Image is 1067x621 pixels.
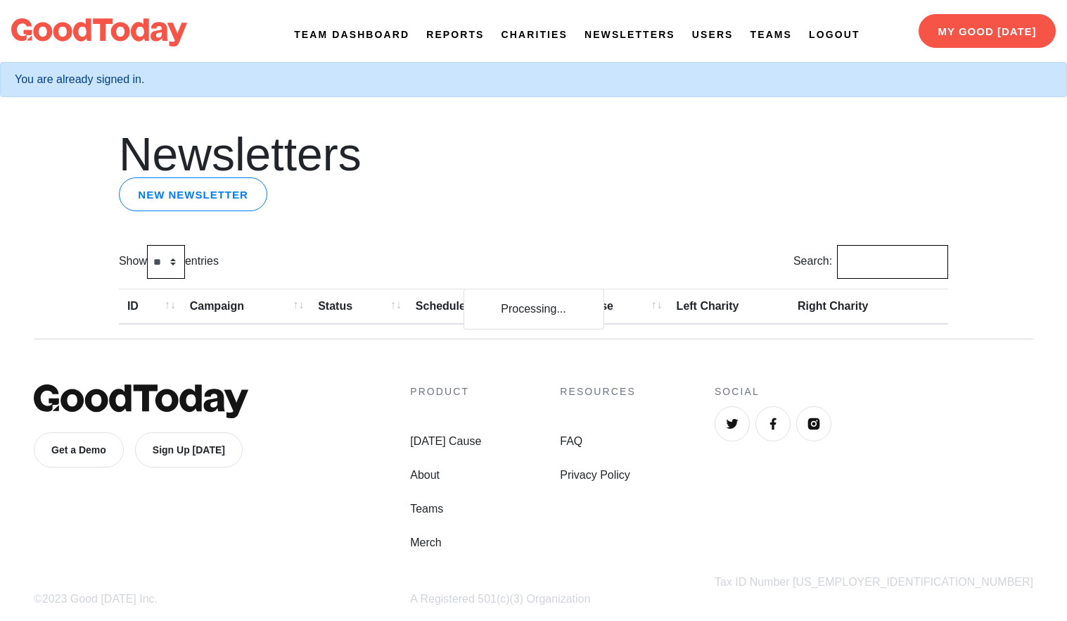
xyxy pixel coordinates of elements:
[571,289,668,325] th: Cause
[668,289,789,325] th: Left Charity
[755,406,791,441] a: Facebook
[426,27,484,42] a: Reports
[501,27,568,42] a: Charities
[560,433,636,450] a: FAQ
[789,289,922,325] th: Right Charity
[560,384,636,399] h4: Resources
[807,417,821,431] img: Instagram
[793,245,948,279] label: Search:
[407,289,571,325] th: Scheduled For
[410,467,481,484] a: About
[119,245,219,279] label: Show entries
[410,384,481,399] h4: Product
[809,27,860,42] a: Logout
[34,432,124,468] a: Get a Demo
[796,406,831,441] a: Instagram
[410,433,481,450] a: [DATE] Cause
[147,245,185,279] select: Showentries
[15,71,1052,88] div: You are already signed in.
[560,467,636,484] a: Privacy Policy
[181,289,310,325] th: Campaign
[119,289,181,325] th: ID
[919,14,1056,48] a: My Good [DATE]
[119,177,267,211] a: New newsletter
[715,384,1033,399] h4: Social
[294,27,409,42] a: Team Dashboard
[410,591,715,608] div: A Registered 501(c)(3) Organization
[750,27,793,42] a: Teams
[34,591,410,608] div: ©2023 Good [DATE] Inc.
[766,417,780,431] img: Facebook
[309,289,407,325] th: Status
[715,406,750,441] a: Twitter
[692,27,734,42] a: Users
[837,245,948,279] input: Search:
[410,534,481,551] a: Merch
[715,574,1033,591] div: Tax ID Number [US_EMPLOYER_IDENTIFICATION_NUMBER]
[11,18,187,46] img: logo-dark-da6b47b19159aada33782b937e4e11ca563a98e0ec6b0b8896e274de7198bfd4.svg
[584,27,675,42] a: Newsletters
[119,131,948,177] h1: Newsletters
[464,289,604,330] div: Processing...
[34,384,248,418] img: GoodToday
[725,417,739,431] img: Twitter
[135,432,243,468] a: Sign Up [DATE]
[410,501,481,517] a: Teams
